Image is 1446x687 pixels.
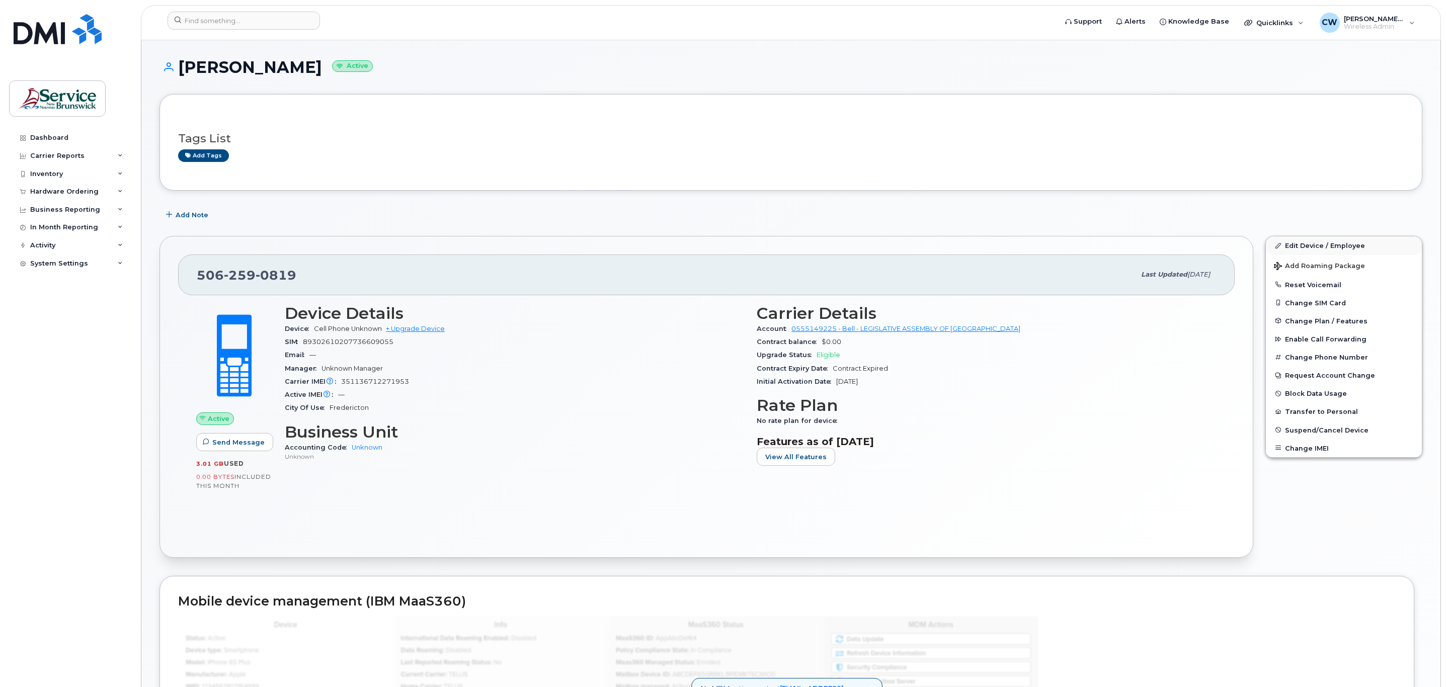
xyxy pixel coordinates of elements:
[1266,439,1422,457] button: Change IMEI
[1285,426,1369,434] span: Suspend/Cancel Device
[1266,348,1422,366] button: Change Phone Number
[285,325,314,332] span: Device
[285,452,745,461] p: Unknown
[822,338,841,346] span: $0.00
[285,378,341,385] span: Carrier IMEI
[757,448,835,466] button: View All Features
[285,391,338,398] span: Active IMEI
[757,378,836,385] span: Initial Activation Date
[352,444,382,451] a: Unknown
[178,149,229,162] a: Add tags
[197,268,296,283] span: 506
[765,452,827,462] span: View All Features
[1266,276,1422,294] button: Reset Voicemail
[285,304,745,322] h3: Device Details
[1274,262,1365,272] span: Add Roaming Package
[757,351,817,359] span: Upgrade Status
[338,391,345,398] span: —
[159,206,217,224] button: Add Note
[1266,255,1422,276] button: Add Roaming Package
[314,325,382,332] span: Cell Phone Unknown
[303,338,393,346] span: 89302610207736609055
[1266,236,1422,254] a: Edit Device / Employee
[817,351,840,359] span: Eligible
[1266,421,1422,439] button: Suspend/Cancel Device
[332,60,373,72] small: Active
[178,132,1404,145] h3: Tags List
[256,268,296,283] span: 0819
[196,460,224,467] span: 3.01 GB
[285,338,303,346] span: SIM
[178,594,1396,609] h2: Mobile device management (IBM MaaS360)
[1141,271,1187,278] span: Last updated
[791,325,1020,332] a: 0555149225 - Bell - LEGISLATIVE ASSEMBLY OF [GEOGRAPHIC_DATA]
[309,351,316,359] span: —
[836,378,858,385] span: [DATE]
[224,460,244,467] span: used
[196,433,273,451] button: Send Message
[1266,330,1422,348] button: Enable Call Forwarding
[833,365,888,372] span: Contract Expired
[1266,312,1422,330] button: Change Plan / Features
[212,438,265,447] span: Send Message
[285,423,745,441] h3: Business Unit
[1285,317,1368,324] span: Change Plan / Features
[1266,384,1422,402] button: Block Data Usage
[757,417,842,424] span: No rate plan for device
[757,365,833,372] span: Contract Expiry Date
[1266,402,1422,420] button: Transfer to Personal
[224,268,256,283] span: 259
[757,304,1217,322] h3: Carrier Details
[196,473,234,480] span: 0.00 Bytes
[176,210,208,220] span: Add Note
[757,325,791,332] span: Account
[285,365,322,372] span: Manager
[285,444,352,451] span: Accounting Code
[159,58,1422,76] h1: [PERSON_NAME]
[341,378,409,385] span: 351136712271953
[1266,366,1422,384] button: Request Account Change
[757,396,1217,414] h3: Rate Plan
[386,325,445,332] a: + Upgrade Device
[285,404,330,411] span: City Of Use
[1187,271,1210,278] span: [DATE]
[757,436,1217,448] h3: Features as of [DATE]
[285,351,309,359] span: Email
[208,414,229,423] span: Active
[757,338,822,346] span: Contract balance
[322,365,383,372] span: Unknown Manager
[1285,335,1367,343] span: Enable Call Forwarding
[330,404,369,411] span: Fredericton
[1266,294,1422,312] button: Change SIM Card
[196,473,271,489] span: included this month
